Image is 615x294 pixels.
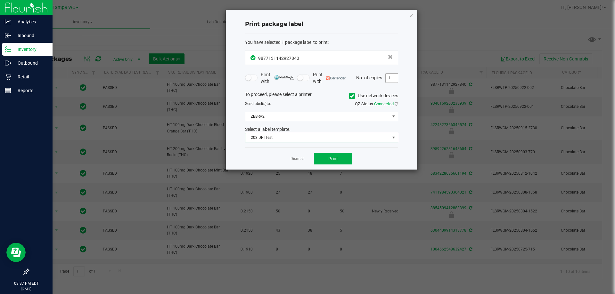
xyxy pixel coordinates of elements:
label: Use network devices [349,92,398,99]
p: Reports [11,87,50,94]
span: No. of copies [356,75,382,80]
span: In Sync [250,54,257,61]
p: Outbound [11,59,50,67]
p: Retail [11,73,50,81]
p: Analytics [11,18,50,26]
inline-svg: Analytics [5,19,11,25]
p: [DATE] [3,286,50,291]
p: 03:37 PM EDT [3,281,50,286]
img: bartender.png [326,76,346,80]
div: To proceed, please select a printer. [240,91,403,101]
iframe: Resource center [6,243,26,262]
span: 203 DPI Test [245,133,390,142]
div: : [245,39,398,46]
p: Inventory [11,45,50,53]
span: QZ Status: [355,101,398,106]
h4: Print package label [245,20,398,28]
inline-svg: Retail [5,74,11,80]
span: Print with [261,71,294,85]
span: Print [328,156,338,161]
p: Inbound [11,32,50,39]
button: Print [314,153,352,164]
inline-svg: Inbound [5,32,11,39]
inline-svg: Outbound [5,60,11,66]
inline-svg: Inventory [5,46,11,52]
span: Send to: [245,101,271,106]
span: Print with [313,71,346,85]
a: Dismiss [291,156,304,162]
inline-svg: Reports [5,87,11,94]
span: Connected [374,101,394,106]
span: You have selected 1 package label to print [245,40,328,45]
span: ZEBRA2 [245,112,390,121]
span: 9877131142927840 [258,56,299,61]
img: mark_magic_cybra.png [274,75,294,80]
span: label(s) [254,101,266,106]
div: Select a label template. [240,126,403,133]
